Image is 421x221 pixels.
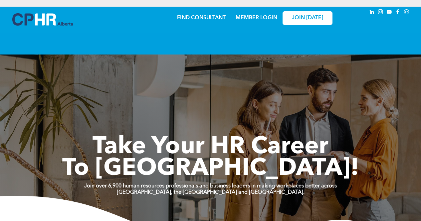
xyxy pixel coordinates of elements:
span: JOIN [DATE] [292,15,323,21]
a: facebook [394,8,402,17]
span: To [GEOGRAPHIC_DATA]! [62,157,359,181]
a: youtube [386,8,393,17]
strong: [GEOGRAPHIC_DATA], the [GEOGRAPHIC_DATA] and [GEOGRAPHIC_DATA]. [117,190,305,195]
a: FIND CONSULTANT [177,15,226,21]
img: A blue and white logo for cp alberta [12,13,73,26]
strong: Join over 6,900 human resources professionals and business leaders in making workplaces better ac... [84,183,337,189]
a: instagram [377,8,384,17]
a: Social network [403,8,410,17]
a: MEMBER LOGIN [236,15,277,21]
a: JOIN [DATE] [283,11,332,25]
span: Take Your HR Career [93,135,328,159]
a: linkedin [368,8,376,17]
